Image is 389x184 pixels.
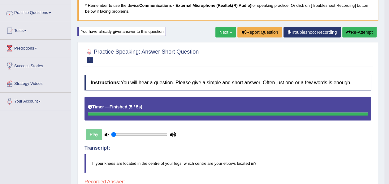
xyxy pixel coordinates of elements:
a: Troubleshoot Recording [283,27,341,37]
button: Re-Attempt [342,27,377,37]
a: Practice Questions [0,4,71,20]
b: ( [128,104,130,109]
b: 5 / 5s [130,104,141,109]
h4: You will hear a question. Please give a simple and short answer. Often just one or a few words is... [84,75,371,90]
a: Predictions [0,40,71,55]
blockquote: If your knees are located in the centre of your legs, which centre are your elbows located in? [84,154,371,173]
a: Tests [0,22,71,37]
button: Report Question [237,27,282,37]
b: Finished [110,104,128,109]
div: You have already given answer to this question [77,27,166,36]
a: Next » [215,27,236,37]
h4: Transcript: [84,145,371,151]
a: Your Account [0,93,71,108]
b: Instructions: [91,80,121,85]
b: ) [141,104,142,109]
h2: Practice Speaking: Answer Short Question [84,47,199,63]
h5: Timer — [88,105,142,109]
span: 1 [87,57,93,63]
a: Strategy Videos [0,75,71,90]
a: Success Stories [0,57,71,73]
b: Communications - External Microphone (Realtek(R) Audio) [139,3,251,8]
